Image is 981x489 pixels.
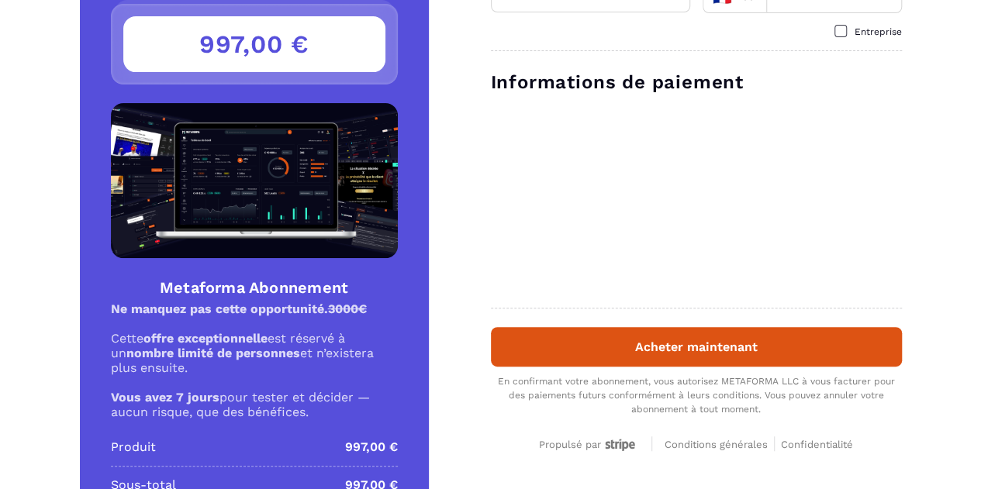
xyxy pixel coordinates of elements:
[491,70,902,95] h3: Informations de paiement
[491,327,902,367] button: Acheter maintenant
[111,331,398,375] p: Cette est réservé à un et n’existera plus ensuite.
[855,26,902,37] span: Entreprise
[781,436,853,451] a: Confidentialité
[111,277,398,298] h4: Metaforma Abonnement
[111,301,367,316] strong: Ne manquez pas cette opportunité.
[539,439,639,452] div: Propulsé par
[345,438,398,456] p: 997,00 €
[123,16,385,72] h3: 997,00 €
[111,438,156,456] p: Produit
[126,346,300,360] strong: nombre limité de personnes
[539,436,639,451] a: Propulsé par
[488,104,905,292] iframe: Cadre de saisie sécurisé pour le paiement
[328,301,367,316] s: 3000€
[111,390,219,405] strong: Vous avez 7 jours
[111,103,398,258] img: Product Image
[491,374,902,416] div: En confirmant votre abonnement, vous autorisez METAFORMA LLC à vous facturer pour des paiements f...
[665,436,775,451] a: Conditions générales
[665,439,768,450] span: Conditions générales
[143,331,268,346] strong: offre exceptionnelle
[781,439,853,450] span: Confidentialité
[111,390,398,419] p: pour tester et décider — aucun risque, que des bénéfices.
